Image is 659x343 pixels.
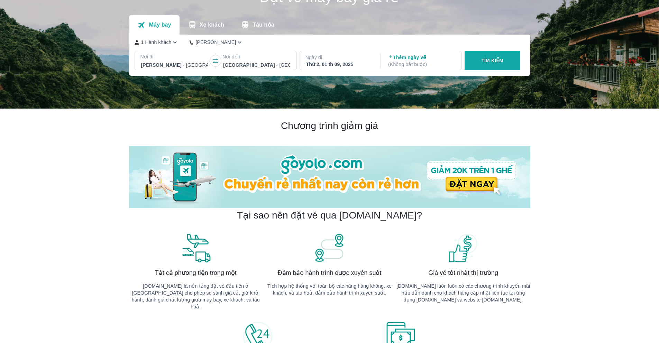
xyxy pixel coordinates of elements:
[306,61,373,68] div: Thứ 2, 01 th 09, 2025
[141,39,172,46] p: 1 Hành khách
[237,209,422,222] h2: Tại sao nên đặt vé qua [DOMAIN_NAME]?
[190,39,243,46] button: [PERSON_NAME]
[388,61,455,68] p: ( Không bắt buộc )
[253,21,274,28] p: Tàu hỏa
[149,21,171,28] p: Máy bay
[481,57,503,64] p: TÌM KIẾM
[129,15,283,35] div: transportation tabs
[129,120,530,132] h2: Chương trình giảm giá
[448,233,479,263] img: banner
[263,282,396,296] p: Tích hợp hệ thống với toàn bộ các hãng hàng không, xe khách, và tàu hoả, đảm bảo hành trình xuyên...
[135,39,179,46] button: 1 Hành khách
[129,146,530,208] img: banner-home
[396,282,530,303] p: [DOMAIN_NAME] luôn luôn có các chương trình khuyến mãi hấp dẫn dành cho khách hàng cập nhật liên ...
[388,54,455,68] p: Thêm ngày về
[200,21,224,28] p: Xe khách
[180,233,211,263] img: banner
[222,53,291,60] p: Nơi đến
[314,233,345,263] img: banner
[129,282,263,310] p: [DOMAIN_NAME] là nền tảng đặt vé đầu tiên ở [GEOGRAPHIC_DATA] cho phép so sánh giá cả, giờ khởi h...
[465,51,520,70] button: TÌM KIẾM
[428,269,498,277] span: Giá vé tốt nhất thị trường
[155,269,237,277] span: Tất cả phương tiện trong một
[278,269,382,277] span: Đảm bảo hành trình được xuyên suốt
[305,54,374,61] p: Ngày đi
[140,53,209,60] p: Nơi đi
[195,39,236,46] p: [PERSON_NAME]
